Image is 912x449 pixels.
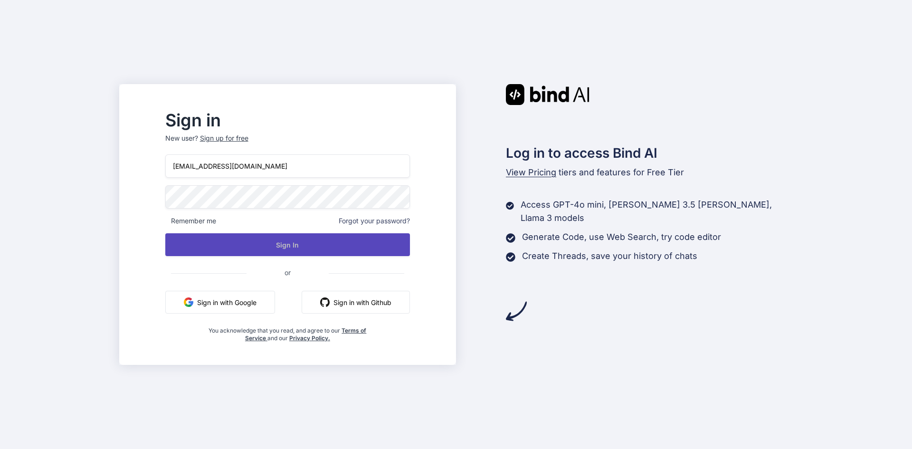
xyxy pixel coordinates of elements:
img: github [320,297,330,307]
div: You acknowledge that you read, and agree to our and our [206,321,370,342]
img: arrow [506,301,527,322]
span: Remember me [165,216,216,226]
a: Privacy Policy. [289,334,330,342]
input: Login or Email [165,154,410,178]
button: Sign in with Google [165,291,275,314]
span: or [247,261,329,284]
p: tiers and features for Free Tier [506,166,793,179]
span: Forgot your password? [339,216,410,226]
a: Terms of Service [245,327,367,342]
div: Sign up for free [200,134,248,143]
h2: Sign in [165,113,410,128]
p: New user? [165,134,410,154]
h2: Log in to access Bind AI [506,143,793,163]
p: Access GPT-4o mini, [PERSON_NAME] 3.5 [PERSON_NAME], Llama 3 models [521,198,793,225]
img: google [184,297,193,307]
button: Sign In [165,233,410,256]
p: Generate Code, use Web Search, try code editor [522,230,721,244]
span: View Pricing [506,167,556,177]
p: Create Threads, save your history of chats [522,249,697,263]
button: Sign in with Github [302,291,410,314]
img: Bind AI logo [506,84,589,105]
